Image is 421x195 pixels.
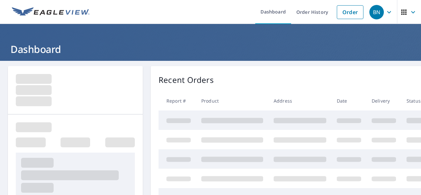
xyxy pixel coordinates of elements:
[268,91,332,110] th: Address
[366,91,401,110] th: Delivery
[159,91,196,110] th: Report #
[8,42,413,56] h1: Dashboard
[196,91,268,110] th: Product
[12,7,89,17] img: EV Logo
[159,74,214,86] p: Recent Orders
[332,91,366,110] th: Date
[337,5,363,19] a: Order
[369,5,384,19] div: BN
